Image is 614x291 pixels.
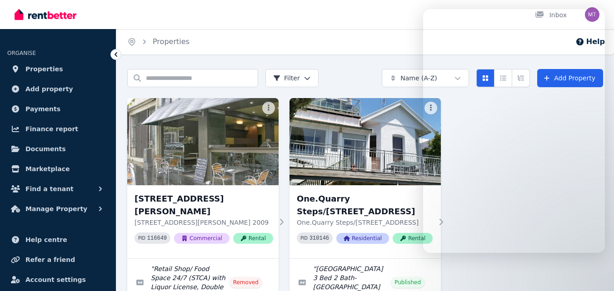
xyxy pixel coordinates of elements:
span: Find a tenant [25,183,74,194]
span: Finance report [25,123,78,134]
small: PID [138,236,145,241]
span: Account settings [25,274,86,285]
button: Manage Property [7,200,109,218]
a: Payments [7,100,109,118]
a: Finance report [7,120,109,138]
h3: [STREET_ADDRESS][PERSON_NAME] [135,192,273,218]
span: Residential [336,233,389,244]
img: One.Quarry Steps/193 Spit Road, Mosman [290,98,441,185]
button: Find a tenant [7,180,109,198]
button: Name (A-Z) [382,69,469,87]
span: Rental [393,233,433,244]
img: MARIO TOSATTO [585,7,599,22]
p: [STREET_ADDRESS][PERSON_NAME] 2009 [135,218,273,227]
span: Name (A-Z) [400,74,437,83]
button: More options [262,102,275,114]
a: 186-188 HARRIS STREET, PYRMONT[STREET_ADDRESS][PERSON_NAME][STREET_ADDRESS][PERSON_NAME] 2009PID ... [127,98,279,258]
a: Properties [153,37,190,46]
p: One.Quarry Steps/[STREET_ADDRESS] [297,218,433,227]
a: Documents [7,140,109,158]
a: Help centre [7,231,109,249]
span: Help centre [25,234,67,245]
button: Filter [265,69,319,87]
a: Marketplace [7,160,109,178]
span: Filter [273,74,300,83]
a: Add property [7,80,109,98]
span: Documents [25,143,66,154]
span: Marketplace [25,163,70,174]
small: PID [300,236,308,241]
a: Account settings [7,271,109,289]
a: One.Quarry Steps/193 Spit Road, MosmanOne.Quarry Steps/[STREET_ADDRESS]One.Quarry Steps/[STREET_A... [290,98,441,258]
span: Payments [25,104,60,114]
span: ORGANISE [7,50,36,56]
a: Properties [7,60,109,78]
span: Commercial [174,233,230,244]
img: RentBetter [15,8,76,21]
h3: One.Quarry Steps/[STREET_ADDRESS] [297,192,433,218]
nav: Breadcrumb [116,29,200,54]
span: Manage Property [25,203,87,214]
code: 310146 [309,235,329,242]
span: Refer a friend [25,254,75,265]
span: Add property [25,84,73,94]
a: Refer a friend [7,251,109,269]
span: Rental [233,233,273,244]
iframe: Intercom live chat [583,260,605,282]
code: 116649 [147,235,167,242]
img: 186-188 HARRIS STREET, PYRMONT [127,98,279,185]
span: Properties [25,64,63,74]
iframe: Intercom live chat [423,9,605,253]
